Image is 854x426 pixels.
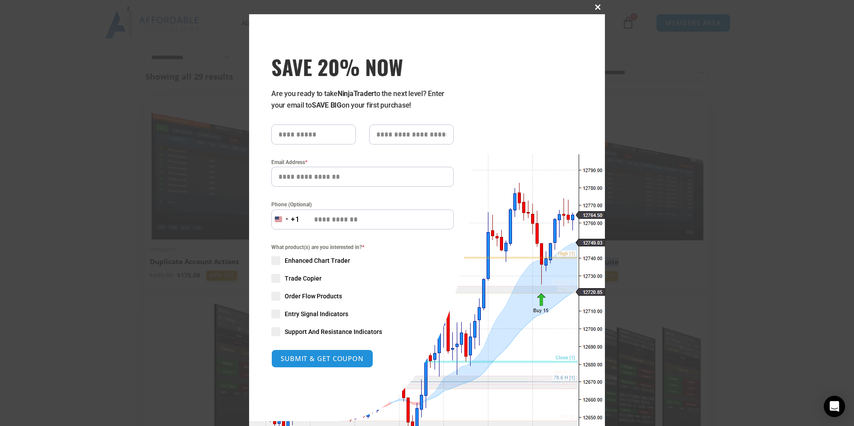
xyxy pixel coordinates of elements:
label: Phone (Optional) [271,200,454,209]
span: Enhanced Chart Trader [285,256,350,265]
span: Entry Signal Indicators [285,309,348,318]
label: Support And Resistance Indicators [271,327,454,336]
span: What product(s) are you interested in? [271,243,454,252]
button: Selected country [271,209,300,229]
p: Are you ready to take to the next level? Enter your email to on your first purchase! [271,88,454,111]
label: Entry Signal Indicators [271,309,454,318]
label: Trade Copier [271,274,454,283]
span: Trade Copier [285,274,322,283]
span: Order Flow Products [285,292,342,301]
strong: SAVE BIG [312,101,342,109]
span: Support And Resistance Indicators [285,327,382,336]
button: SUBMIT & GET COUPON [271,350,373,368]
span: SAVE 20% NOW [271,54,454,79]
div: Open Intercom Messenger [824,396,845,417]
div: +1 [291,214,300,225]
label: Email Address [271,158,454,167]
label: Order Flow Products [271,292,454,301]
strong: NinjaTrader [338,89,374,98]
label: Enhanced Chart Trader [271,256,454,265]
